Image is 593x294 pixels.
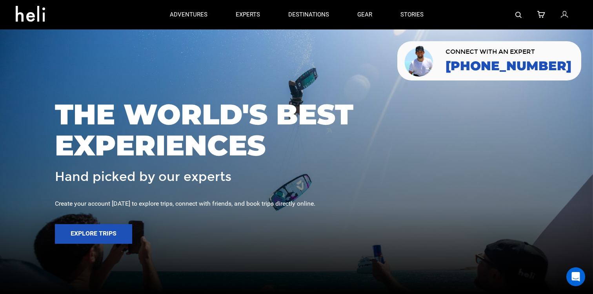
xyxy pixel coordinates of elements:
p: destinations [288,11,329,19]
button: Explore Trips [55,224,132,244]
span: CONNECT WITH AN EXPERT [446,49,571,55]
div: Create your account [DATE] to explore trips, connect with friends, and book trips directly online. [55,199,538,208]
div: Open Intercom Messenger [566,267,585,286]
span: THE WORLD'S BEST EXPERIENCES [55,99,538,161]
a: [PHONE_NUMBER] [446,59,571,73]
p: adventures [170,11,207,19]
span: Hand picked by our experts [55,170,231,184]
img: contact our team [403,44,436,77]
p: experts [236,11,260,19]
img: search-bar-icon.svg [515,12,522,18]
